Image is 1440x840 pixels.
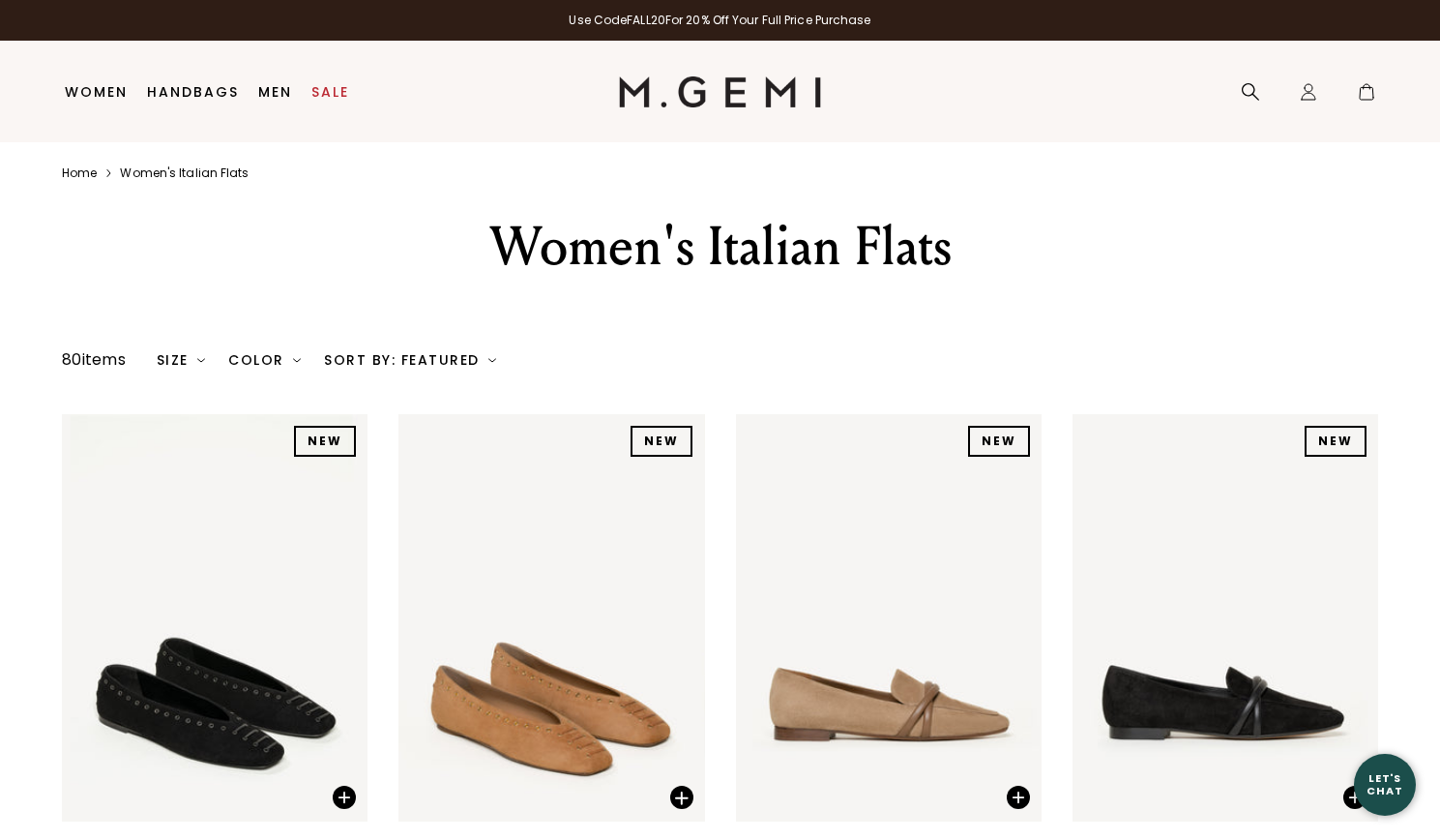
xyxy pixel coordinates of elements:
div: 80 items [62,348,126,372]
img: The Mina [367,414,673,822]
img: The Brenda [1042,414,1347,822]
div: Let's Chat [1354,772,1416,796]
div: NEW [968,426,1030,457]
img: chevron-down.svg [293,356,301,364]
a: Women [65,84,128,100]
div: Size [157,352,206,368]
img: The Brenda [736,414,1042,822]
img: The Mina [398,414,704,822]
a: Men [258,84,292,100]
img: The Mina [62,414,367,822]
img: chevron-down.svg [488,356,496,364]
div: Color [228,352,301,368]
div: Women's Italian Flats [385,212,1056,282]
div: Sort By: Featured [324,352,496,368]
strong: FALL20 [627,12,665,28]
img: The Mina [704,414,1010,822]
div: NEW [631,426,692,457]
a: Handbags [147,84,239,100]
a: Sale [311,84,349,100]
div: NEW [294,426,356,457]
a: Women's italian flats [120,165,249,181]
img: chevron-down.svg [197,356,205,364]
div: NEW [1305,426,1367,457]
a: Home [62,165,97,181]
img: The Brenda [1073,414,1378,822]
img: M.Gemi [619,76,821,107]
